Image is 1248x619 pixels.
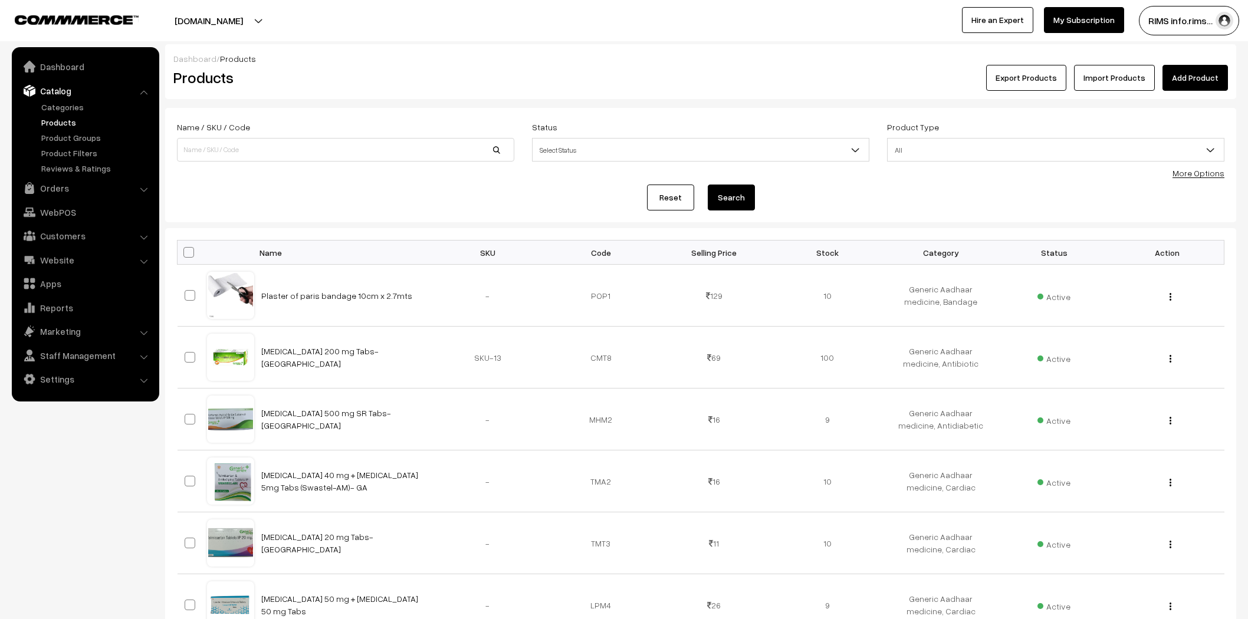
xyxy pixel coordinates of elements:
span: Active [1037,288,1070,303]
a: Dashboard [173,54,216,64]
td: 69 [658,327,771,388]
button: [DOMAIN_NAME] [133,6,284,35]
td: Generic Aadhaar medicine, Cardiac [884,512,997,574]
td: 9 [771,388,884,450]
button: Export Products [986,65,1066,91]
a: [MEDICAL_DATA] 500 mg SR Tabs- [GEOGRAPHIC_DATA] [261,408,391,430]
a: [MEDICAL_DATA] 20 mg Tabs- [GEOGRAPHIC_DATA] [261,532,373,554]
div: / [173,52,1228,65]
span: Active [1037,535,1070,551]
span: Products [220,54,256,64]
td: - [431,450,544,512]
a: Reviews & Ratings [38,162,155,174]
td: 16 [658,450,771,512]
span: Active [1037,411,1070,427]
th: Code [544,241,658,265]
th: SKU [431,241,544,265]
td: MHM2 [544,388,658,450]
span: Active [1037,473,1070,489]
a: Categories [38,101,155,113]
span: Active [1037,597,1070,613]
a: Import Products [1074,65,1155,91]
td: TMT3 [544,512,658,574]
label: Status [532,121,557,133]
a: Customers [15,225,155,246]
span: All [888,140,1224,160]
a: Product Groups [38,131,155,144]
td: 10 [771,265,884,327]
a: Hire an Expert [962,7,1033,33]
label: Product Type [887,121,939,133]
th: Status [997,241,1111,265]
a: Products [38,116,155,129]
img: Menu [1170,479,1171,486]
label: Name / SKU / Code [177,121,250,133]
th: Stock [771,241,884,265]
a: Reports [15,297,155,318]
td: TMA2 [544,450,658,512]
td: 100 [771,327,884,388]
td: 10 [771,512,884,574]
th: Selling Price [658,241,771,265]
input: Name / SKU / Code [177,138,514,162]
a: Product Filters [38,147,155,159]
img: Menu [1170,293,1171,301]
td: Generic Aadhaar medicine, Antibiotic [884,327,997,388]
a: Reset [647,185,694,210]
td: CMT8 [544,327,658,388]
td: POP1 [544,265,658,327]
td: 129 [658,265,771,327]
img: Menu [1170,417,1171,424]
button: RIMS info.rims… [1139,6,1239,35]
td: Generic Aadhaar medicine, Antidiabetic [884,388,997,450]
a: WebPOS [15,202,155,223]
td: Generic Aadhaar medicine, Cardiac [884,450,997,512]
a: Catalog [15,80,155,101]
a: Settings [15,368,155,390]
span: Select Status [533,140,869,160]
h2: Products [173,68,513,87]
span: Select Status [532,138,869,162]
a: [MEDICAL_DATA] 40 mg + [MEDICAL_DATA] 5mg Tabs (Swastel-AM)- GA [261,470,418,492]
a: COMMMERCE [15,12,118,26]
img: Menu [1170,541,1171,548]
td: Generic Aadhaar medicine, Bandage [884,265,997,327]
img: Menu [1170,355,1171,363]
a: My Subscription [1044,7,1124,33]
span: All [887,138,1224,162]
a: Marketing [15,321,155,342]
th: Name [254,241,431,265]
a: More Options [1173,168,1224,178]
a: Add Product [1162,65,1228,91]
img: COMMMERCE [15,15,139,24]
button: Search [708,185,755,210]
td: 16 [658,388,771,450]
th: Category [884,241,997,265]
a: Orders [15,177,155,199]
td: - [431,265,544,327]
td: - [431,512,544,574]
a: Staff Management [15,345,155,366]
a: [MEDICAL_DATA] 200 mg Tabs- [GEOGRAPHIC_DATA] [261,346,379,368]
a: Website [15,249,155,271]
td: 11 [658,512,771,574]
span: Active [1037,350,1070,365]
td: SKU-13 [431,327,544,388]
th: Action [1111,241,1224,265]
a: Apps [15,273,155,294]
a: [MEDICAL_DATA] 50 mg + [MEDICAL_DATA] 50 mg Tabs [261,594,418,616]
a: Dashboard [15,56,155,77]
img: Menu [1170,602,1171,610]
img: user [1216,12,1233,29]
td: 10 [771,450,884,512]
a: Plaster of paris bandage 10cm x 2.7mts [261,291,412,301]
td: - [431,388,544,450]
